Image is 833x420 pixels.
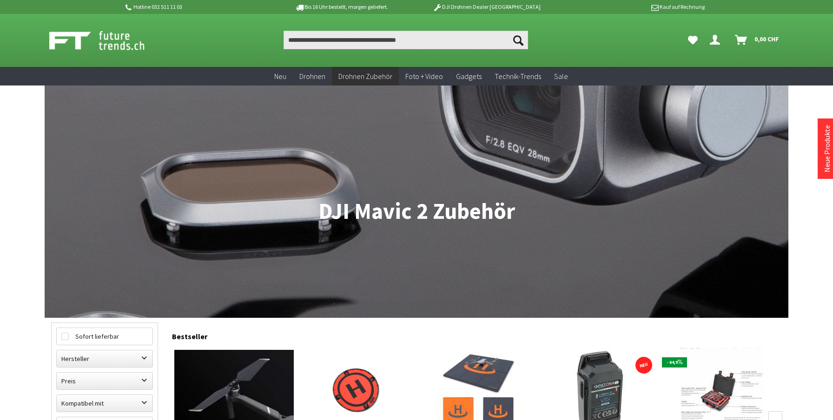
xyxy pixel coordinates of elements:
span: Technik-Trends [495,72,541,81]
a: Gadgets [450,67,488,86]
a: Neu [268,67,293,86]
label: Hersteller [57,350,152,367]
span: Sale [554,72,568,81]
span: Neu [274,72,286,81]
a: Sale [548,67,575,86]
p: DJI Drohnen Dealer [GEOGRAPHIC_DATA] [414,1,559,13]
label: Sofort lieferbar [57,328,152,345]
a: Technik-Trends [488,67,548,86]
p: Kauf auf Rechnung [559,1,704,13]
p: Bis 16 Uhr bestellt, morgen geliefert. [269,1,414,13]
h1: DJI Mavic 2 Zubehör [51,200,782,223]
span: Foto + Video [405,72,443,81]
span: Drohnen [299,72,325,81]
a: Dein Konto [706,31,727,49]
a: Drohnen Zubehör [332,67,399,86]
p: Hotline 032 511 11 03 [124,1,269,13]
span: 0,00 CHF [754,32,779,46]
a: Neue Produkte [822,125,832,172]
div: Bestseller [172,322,782,346]
img: Shop Futuretrends - zur Startseite wechseln [49,29,165,52]
label: Kompatibel mit [57,395,152,412]
button: Suchen [509,31,528,49]
input: Produkt, Marke, Kategorie, EAN, Artikelnummer… [284,31,528,49]
span: Drohnen Zubehör [338,72,392,81]
label: Preis [57,373,152,389]
a: Meine Favoriten [683,31,702,49]
a: Drohnen [293,67,332,86]
a: Warenkorb [731,31,784,49]
span: Gadgets [456,72,482,81]
a: Foto + Video [399,67,450,86]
